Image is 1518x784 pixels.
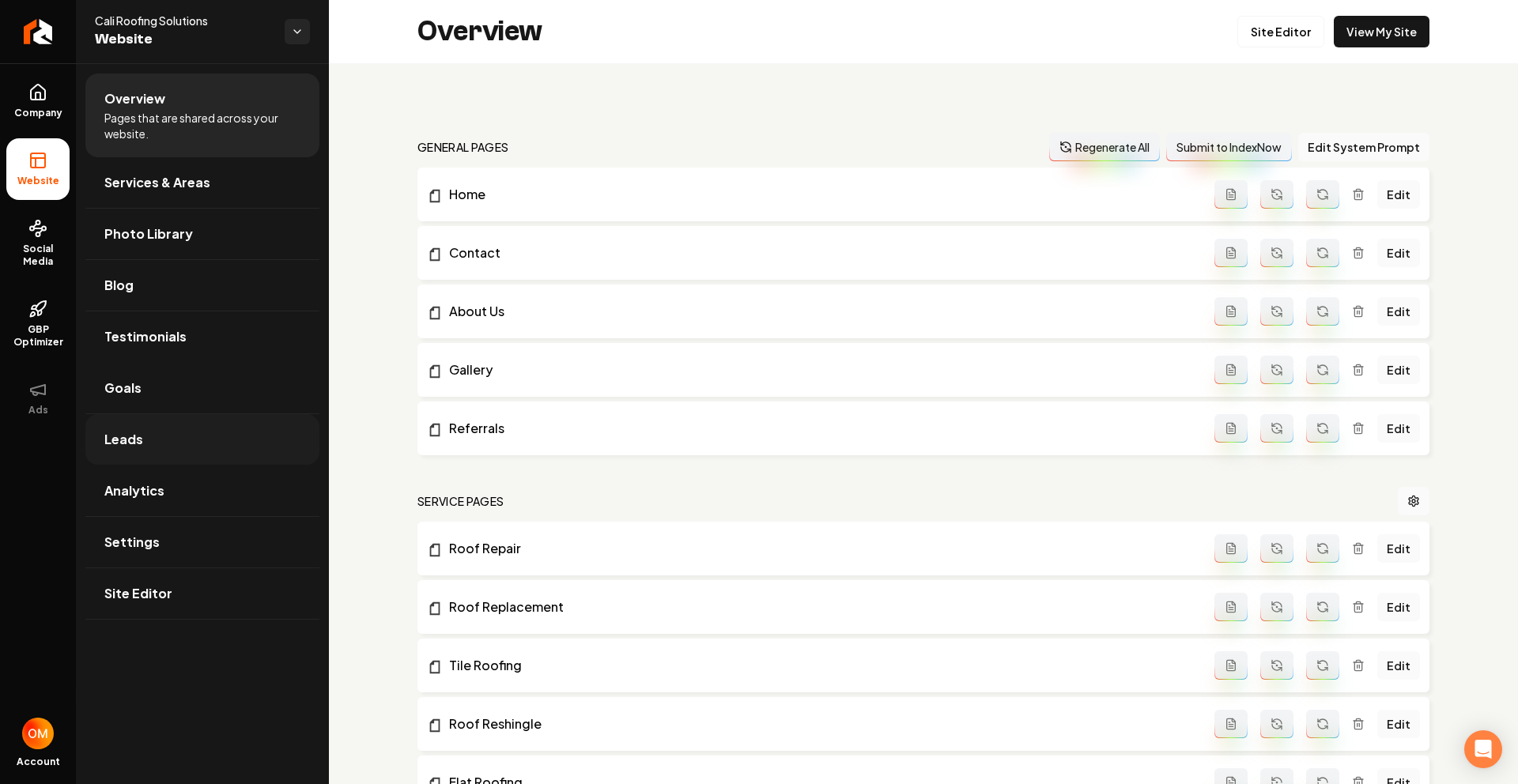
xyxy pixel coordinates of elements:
[85,465,319,516] a: Analytics
[1298,133,1429,161] button: Edit System Prompt
[104,584,172,603] span: Site Editor
[1237,16,1324,47] a: Site Editor
[6,243,70,268] span: Social Media
[104,327,187,346] span: Testimonials
[85,414,319,465] a: Leads
[85,260,319,311] a: Blog
[104,224,193,243] span: Photo Library
[1214,180,1248,209] button: Add admin page prompt
[1214,356,1248,384] button: Add admin page prompt
[427,539,1214,558] a: Roof Repair
[6,70,70,132] a: Company
[1214,593,1248,621] button: Add admin page prompt
[427,185,1214,204] a: Home
[6,367,70,429] button: Ads
[1377,297,1420,326] a: Edit
[1464,730,1502,768] div: Open Intercom Messenger
[104,430,143,449] span: Leads
[427,419,1214,438] a: Referrals
[85,568,319,619] a: Site Editor
[22,718,54,749] img: Omar Molai
[104,173,210,192] span: Services & Areas
[95,28,272,51] span: Website
[85,157,319,208] a: Services & Areas
[417,139,509,155] h2: general pages
[11,175,66,187] span: Website
[85,517,319,567] a: Settings
[6,287,70,361] a: GBP Optimizer
[417,16,542,47] h2: Overview
[1377,710,1420,738] a: Edit
[1214,534,1248,563] button: Add admin page prompt
[22,404,55,416] span: Ads
[427,656,1214,675] a: Tile Roofing
[1377,651,1420,680] a: Edit
[95,13,272,28] span: Cali Roofing Solutions
[1166,133,1292,161] button: Submit to IndexNow
[104,110,300,141] span: Pages that are shared across your website.
[22,718,54,749] button: Open user button
[24,19,53,44] img: Rebolt Logo
[85,311,319,362] a: Testimonials
[427,714,1214,733] a: Roof Reshingle
[85,209,319,259] a: Photo Library
[104,533,160,552] span: Settings
[417,493,504,509] h2: Service Pages
[8,107,69,119] span: Company
[1214,297,1248,326] button: Add admin page prompt
[6,206,70,281] a: Social Media
[427,302,1214,321] a: About Us
[1214,239,1248,267] button: Add admin page prompt
[1377,180,1420,209] a: Edit
[427,243,1214,262] a: Contact
[104,89,165,108] span: Overview
[1334,16,1429,47] a: View My Site
[1049,133,1160,161] button: Regenerate All
[1377,593,1420,621] a: Edit
[427,597,1214,616] a: Roof Replacement
[1377,414,1420,443] a: Edit
[427,360,1214,379] a: Gallery
[6,323,70,349] span: GBP Optimizer
[1214,710,1248,738] button: Add admin page prompt
[104,276,134,295] span: Blog
[1377,534,1420,563] a: Edit
[17,756,60,768] span: Account
[1214,651,1248,680] button: Add admin page prompt
[104,481,164,500] span: Analytics
[1377,356,1420,384] a: Edit
[104,379,142,398] span: Goals
[1377,239,1420,267] a: Edit
[85,363,319,413] a: Goals
[1214,414,1248,443] button: Add admin page prompt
